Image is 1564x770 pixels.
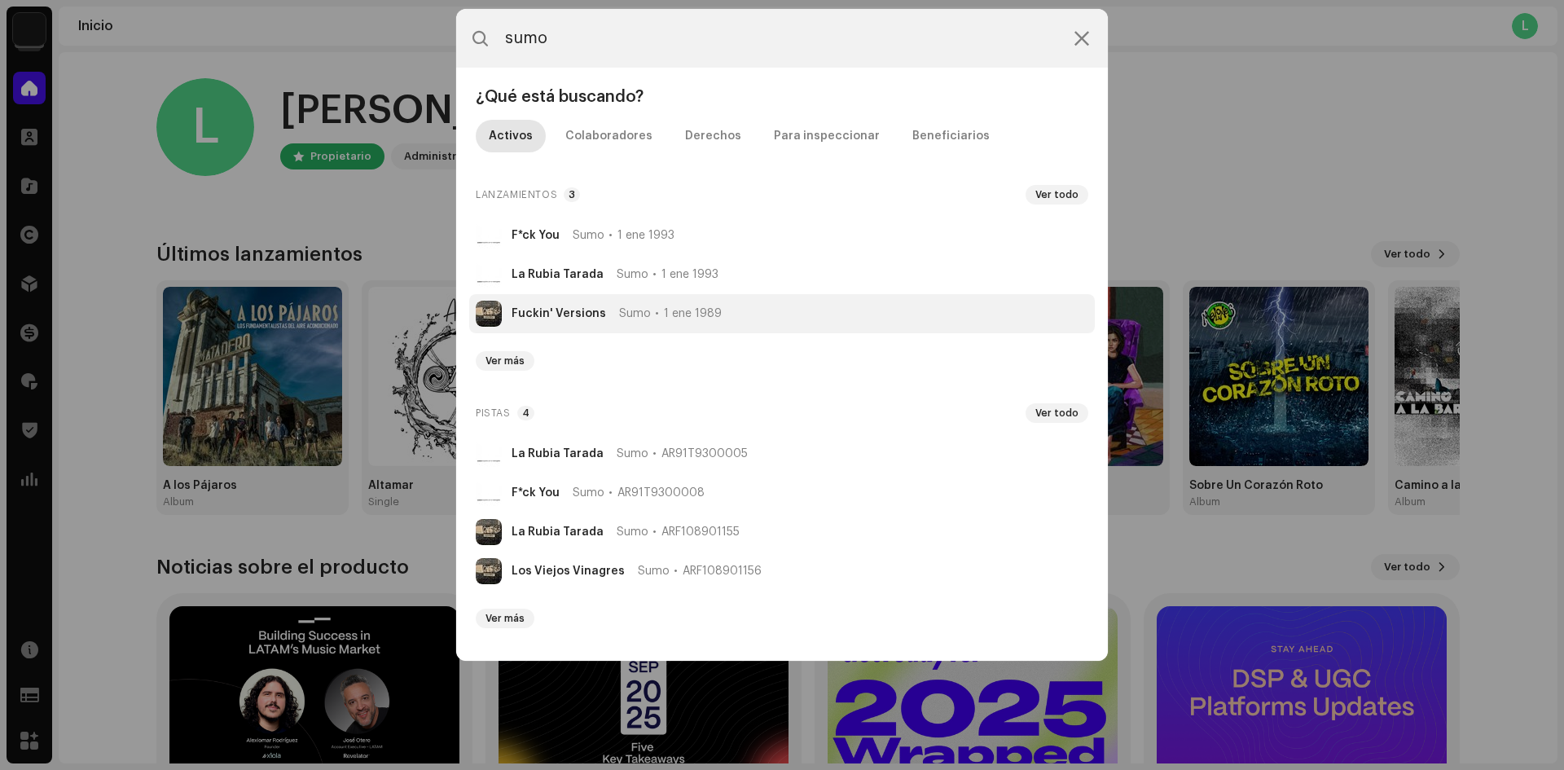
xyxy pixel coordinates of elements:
span: Sumo [638,565,670,578]
span: ARF108901155 [661,526,740,539]
span: Ver todo [1035,407,1079,420]
p-badge: 3 [564,187,580,202]
strong: Los Viejos Vinagres [512,565,625,578]
img: 519bd1c9-a683-4c7e-9339-ee86aed10491 [476,480,502,506]
img: 692b2ceb-6df6-43c3-8557-78352901d82b [476,558,502,584]
span: Sumo [617,447,648,460]
strong: Fuckin' Versions [512,307,606,320]
button: Ver todo [1026,185,1088,205]
span: Ver más [485,612,525,625]
button: Ver todo [1026,403,1088,423]
strong: La Rubia Tarada [512,526,604,539]
span: Ver todo [1035,188,1079,201]
span: Lanzamientos [476,185,557,205]
span: Sumo [619,307,651,320]
div: Para inspeccionar [774,120,880,152]
span: AR91T9300008 [617,486,705,499]
span: 1 ene 1993 [617,229,674,242]
span: 1 ene 1989 [664,307,722,320]
span: Sumo [573,229,604,242]
p-badge: 4 [517,406,534,420]
div: Derechos [685,120,741,152]
img: 692b2ceb-6df6-43c3-8557-78352901d82b [476,519,502,545]
button: Ver más [476,609,534,628]
span: Sumo [617,526,648,539]
div: ¿Qué está buscando? [469,87,1095,107]
span: AR91T9300005 [661,447,748,460]
strong: La Rubia Tarada [512,447,604,460]
strong: F*ck You [512,486,560,499]
button: Ver más [476,351,534,371]
img: 692b2ceb-6df6-43c3-8557-78352901d82b [476,301,502,327]
img: e81b259c-5296-4f69-96c3-a6df7337fd1e [476,262,502,288]
strong: F*ck You [512,229,560,242]
strong: La Rubia Tarada [512,268,604,281]
div: Colaboradores [565,120,652,152]
span: 1 ene 1993 [661,268,718,281]
span: ARF108901156 [683,565,762,578]
input: Buscar [456,9,1108,68]
span: Sumo [617,268,648,281]
img: 519bd1c9-a683-4c7e-9339-ee86aed10491 [476,222,502,249]
span: Ver más [485,354,525,367]
span: Pistas [476,403,511,423]
span: Sumo [573,486,604,499]
div: Beneficiarios [912,120,990,152]
img: e81b259c-5296-4f69-96c3-a6df7337fd1e [476,441,502,467]
div: Activos [489,120,533,152]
